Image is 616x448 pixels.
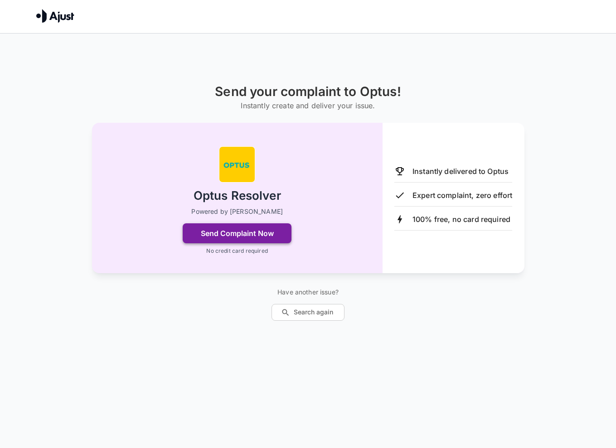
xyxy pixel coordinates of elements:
[412,166,509,177] p: Instantly delivered to Optus
[215,99,401,112] h6: Instantly create and deliver your issue.
[191,207,283,216] p: Powered by [PERSON_NAME]
[272,288,344,297] p: Have another issue?
[194,188,281,204] h2: Optus Resolver
[412,190,512,201] p: Expert complaint, zero effort
[183,223,291,243] button: Send Complaint Now
[215,84,401,99] h1: Send your complaint to Optus!
[206,247,267,255] p: No credit card required
[412,214,510,225] p: 100% free, no card required
[272,304,344,321] button: Search again
[219,146,255,183] img: Optus
[36,9,74,23] img: Ajust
